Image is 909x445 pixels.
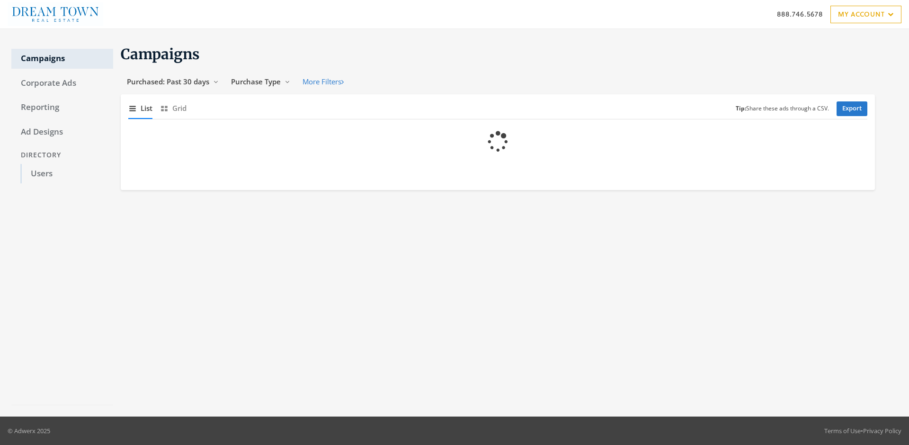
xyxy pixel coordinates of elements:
[837,101,867,116] a: Export
[128,98,152,118] button: List
[121,73,225,91] button: Purchased: Past 30 days
[160,98,187,118] button: Grid
[121,45,200,63] span: Campaigns
[8,426,50,436] p: © Adwerx 2025
[21,164,113,184] a: Users
[830,6,901,23] a: My Account
[777,9,823,19] a: 888.746.5678
[736,104,746,112] b: Tip:
[231,77,281,86] span: Purchase Type
[141,103,152,114] span: List
[296,73,350,91] button: More Filters
[11,122,113,142] a: Ad Designs
[863,427,901,435] a: Privacy Policy
[11,146,113,164] div: Directory
[11,98,113,118] a: Reporting
[127,77,209,86] span: Purchased: Past 30 days
[225,73,296,91] button: Purchase Type
[11,73,113,93] a: Corporate Ads
[11,49,113,69] a: Campaigns
[824,426,901,436] div: •
[824,427,861,435] a: Terms of Use
[736,104,829,113] small: Share these ads through a CSV.
[172,103,187,114] span: Grid
[8,2,103,26] img: Adwerx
